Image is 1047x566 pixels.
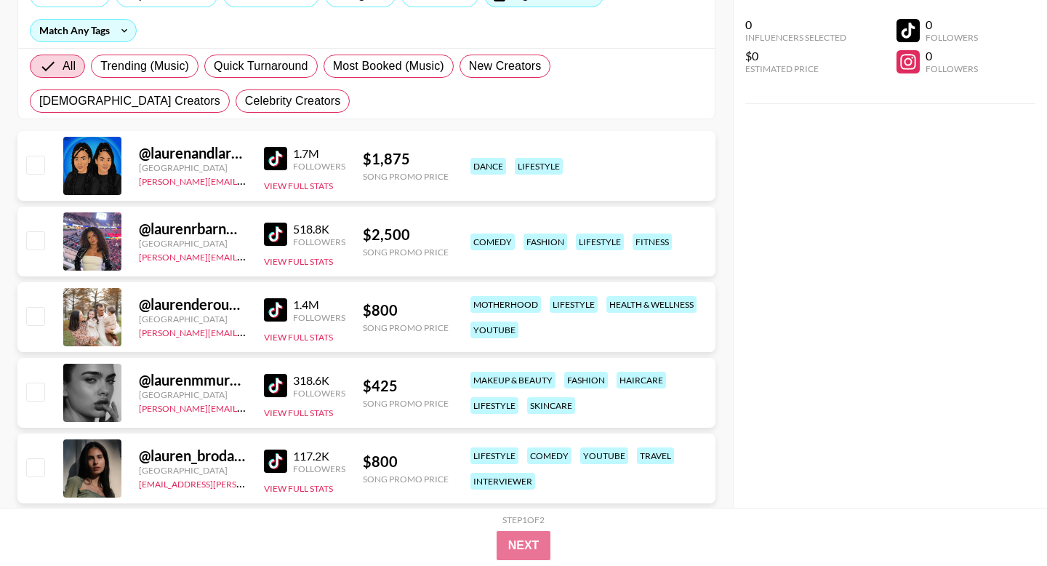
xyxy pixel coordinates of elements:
div: $0 [745,49,846,63]
div: $ 800 [363,301,449,319]
div: Followers [293,388,345,399]
div: 0 [745,17,846,32]
span: Quick Turnaround [214,57,308,75]
button: Next [497,531,551,560]
div: 318.6K [293,373,345,388]
div: travel [637,447,674,464]
div: lifestyle [470,397,518,414]
div: Followers [293,312,345,323]
div: 117.2K [293,449,345,463]
div: Followers [293,161,345,172]
div: [GEOGRAPHIC_DATA] [139,389,246,400]
div: haircare [617,372,666,388]
div: Estimated Price [745,63,846,74]
a: [EMAIL_ADDRESS][PERSON_NAME][DOMAIN_NAME] [139,476,354,490]
div: $ 2,500 [363,226,449,244]
div: youtube [470,322,518,338]
span: All [63,57,76,75]
div: Influencers Selected [745,32,846,43]
div: @ lauren_brodauf [139,447,246,465]
button: View Full Stats [264,180,333,191]
div: Followers [926,63,978,74]
img: TikTok [264,450,287,473]
div: Song Promo Price [363,171,449,182]
div: [GEOGRAPHIC_DATA] [139,162,246,173]
div: lifestyle [470,447,518,464]
div: [GEOGRAPHIC_DATA] [139,314,246,324]
div: [GEOGRAPHIC_DATA] [139,238,246,249]
iframe: Drift Widget Chat Controller [974,493,1030,549]
div: Followers [926,32,978,43]
a: [PERSON_NAME][EMAIL_ADDRESS][DOMAIN_NAME] [139,249,354,263]
div: Followers [293,463,345,474]
div: $ 800 [363,453,449,471]
div: youtube [580,447,628,464]
span: Celebrity Creators [245,92,341,110]
div: Followers [293,236,345,247]
div: @ laurenandlaratiktok [139,144,246,162]
div: $ 425 [363,377,449,395]
div: Song Promo Price [363,247,449,258]
div: 0 [926,49,978,63]
div: health & wellness [606,296,697,313]
button: View Full Stats [264,256,333,267]
span: Trending (Music) [100,57,189,75]
div: @ laurenmmurphyy [139,371,246,389]
span: [DEMOGRAPHIC_DATA] Creators [39,92,220,110]
div: 518.8K [293,222,345,236]
div: Match Any Tags [31,20,136,41]
div: fashion [564,372,608,388]
div: Song Promo Price [363,322,449,333]
div: motherhood [470,296,541,313]
div: $ 1,875 [363,150,449,168]
a: [PERSON_NAME][EMAIL_ADDRESS][PERSON_NAME][DOMAIN_NAME] [139,173,423,187]
div: skincare [527,397,575,414]
div: 1.4M [293,298,345,312]
div: dance [470,158,506,175]
button: View Full Stats [264,332,333,343]
div: fashion [523,234,567,250]
img: TikTok [264,223,287,246]
button: View Full Stats [264,407,333,418]
span: New Creators [469,57,542,75]
div: lifestyle [550,296,598,313]
img: TikTok [264,374,287,397]
div: lifestyle [576,234,624,250]
div: makeup & beauty [470,372,555,388]
div: fitness [633,234,672,250]
div: lifestyle [515,158,563,175]
div: interviewer [470,473,535,490]
div: [GEOGRAPHIC_DATA] [139,465,246,476]
button: View Full Stats [264,483,333,494]
div: Song Promo Price [363,474,449,485]
div: comedy [527,447,571,464]
div: Step 1 of 2 [502,514,545,525]
div: @ laurenderouennn [139,295,246,314]
div: 1.7M [293,146,345,161]
div: Song Promo Price [363,398,449,409]
img: TikTok [264,147,287,170]
img: TikTok [264,298,287,322]
a: [PERSON_NAME][EMAIL_ADDRESS][DOMAIN_NAME] [139,324,354,338]
a: [PERSON_NAME][EMAIL_ADDRESS][DOMAIN_NAME] [139,400,354,414]
div: @ laurenrbarnwell [139,220,246,238]
div: 0 [926,17,978,32]
div: comedy [470,234,515,250]
span: Most Booked (Music) [333,57,444,75]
